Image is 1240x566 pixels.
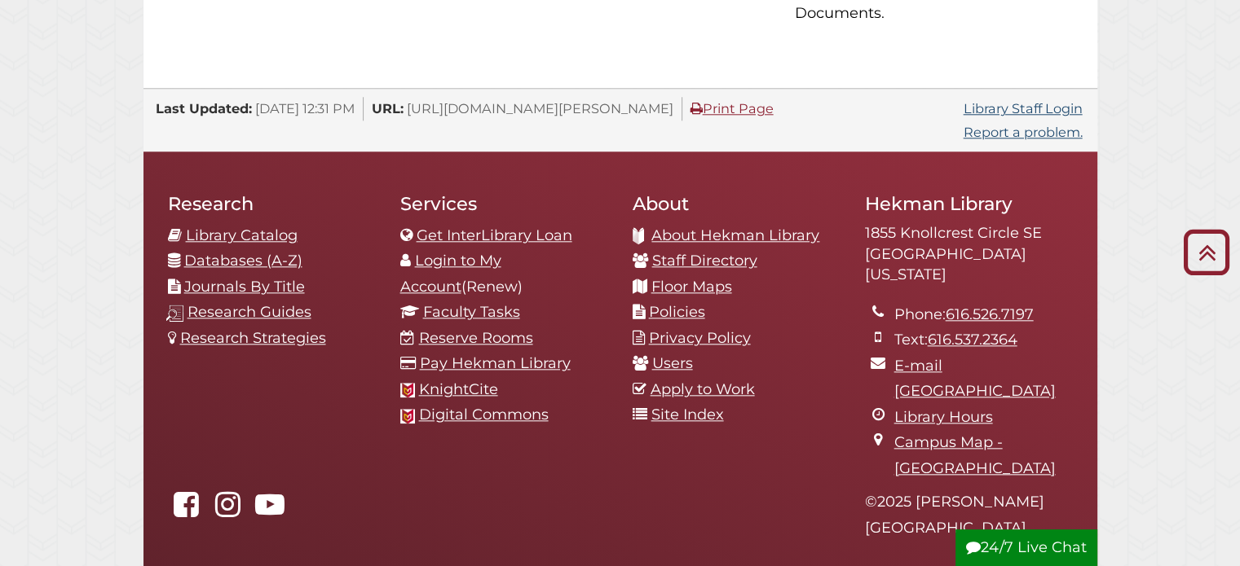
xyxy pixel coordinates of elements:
[166,305,183,322] img: research-guides-icon-white_37x37.png
[419,380,498,398] a: KnightCite
[964,124,1083,140] a: Report a problem.
[419,406,549,423] a: Digital Commons
[651,278,732,296] a: Floor Maps
[652,354,693,372] a: Users
[186,226,298,244] a: Library Catalog
[419,329,533,347] a: Reserve Rooms
[251,501,289,519] a: Hekman Library on YouTube
[184,252,302,270] a: Databases (A-Z)
[946,305,1034,323] a: 616.526.7197
[255,100,355,116] span: [DATE] 12:31 PM
[180,329,326,347] a: Research Strategies
[417,226,572,244] a: Get InterLibrary Loan
[652,252,757,270] a: Staff Directory
[400,192,608,215] h2: Services
[168,501,205,519] a: Hekman Library on Facebook
[691,100,774,116] a: Print Page
[649,329,751,347] a: Privacy Policy
[964,100,1083,116] a: Library Staff Login
[651,226,819,244] a: About Hekman Library
[423,303,520,321] a: Faculty Tasks
[400,383,415,397] img: Calvin favicon logo
[400,409,415,423] img: Calvin favicon logo
[865,192,1073,215] h2: Hekman Library
[649,303,705,321] a: Policies
[400,248,608,300] li: (Renew)
[894,327,1073,353] li: Text:
[633,192,841,215] h2: About
[420,354,571,372] a: Pay Hekman Library
[894,433,1056,477] a: Campus Map - [GEOGRAPHIC_DATA]
[865,489,1073,541] p: © 2025 [PERSON_NAME][GEOGRAPHIC_DATA]
[210,501,247,519] a: hekmanlibrary on Instagram
[188,303,311,321] a: Research Guides
[372,100,404,116] span: URL:
[651,380,755,398] a: Apply to Work
[407,100,673,116] span: [URL][DOMAIN_NAME][PERSON_NAME]
[184,278,305,296] a: Journals By Title
[168,192,376,215] h2: Research
[894,357,1056,401] a: E-mail [GEOGRAPHIC_DATA]
[928,331,1017,349] a: 616.537.2364
[865,223,1073,286] address: 1855 Knollcrest Circle SE [GEOGRAPHIC_DATA][US_STATE]
[1177,239,1236,265] a: Back to Top
[651,406,724,423] a: Site Index
[400,252,501,296] a: Login to My Account
[156,100,252,116] span: Last Updated:
[894,408,993,426] a: Library Hours
[691,102,703,115] i: Print Page
[894,302,1073,328] li: Phone:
